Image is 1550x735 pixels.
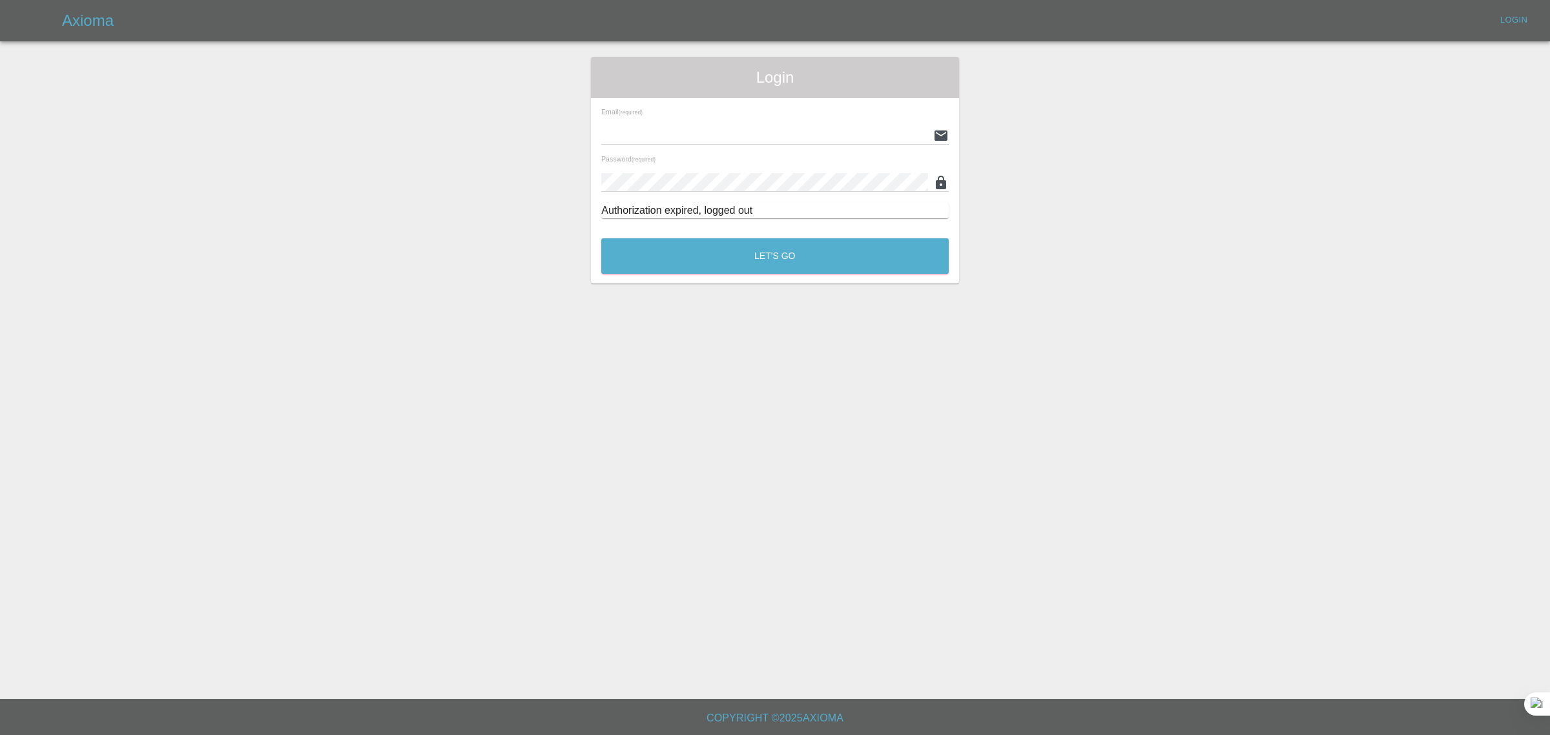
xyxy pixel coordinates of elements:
div: Authorization expired, logged out [601,203,949,218]
span: Login [601,67,949,88]
button: Let's Go [601,238,949,274]
span: Email [601,108,643,116]
h6: Copyright © 2025 Axioma [10,709,1540,727]
span: Password [601,155,656,163]
a: Login [1493,10,1534,30]
small: (required) [619,110,643,116]
small: (required) [632,157,656,163]
h5: Axioma [62,10,114,31]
